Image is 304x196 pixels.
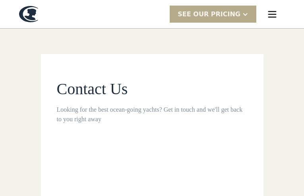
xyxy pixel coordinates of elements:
div: menu [259,2,285,27]
span: Contact Us [57,80,128,98]
div: SEE Our Pricing [170,6,256,23]
div: SEE Our Pricing [178,10,240,19]
div: Looking for the best ocean-going yachts? Get in touch and we'll get back to you right away [57,105,248,124]
a: home [19,6,38,22]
